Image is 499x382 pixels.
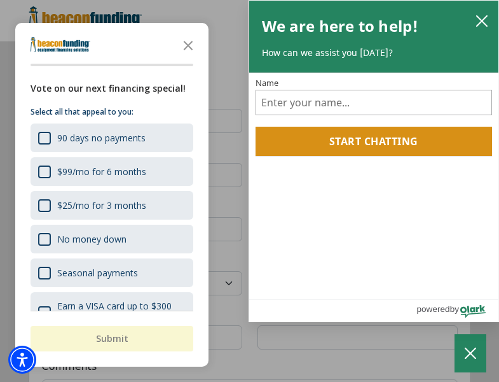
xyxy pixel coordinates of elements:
[31,292,193,332] div: Earn a VISA card up to $300 for financing
[57,300,186,324] div: Earn a VISA card up to $300 for financing
[8,346,36,374] div: Accessibility Menu
[256,79,493,87] label: Name
[15,23,208,367] div: Survey
[31,191,193,220] div: $25/mo for 3 months
[256,127,493,156] button: Start chatting
[262,13,419,39] h2: We are here to help!
[57,199,146,211] div: $25/mo for 3 months
[57,132,146,144] div: 90 days no payments
[31,326,193,351] button: Submit
[57,233,126,245] div: No money down
[57,267,138,279] div: Seasonal payments
[455,334,486,372] button: Close Chatbox
[472,11,492,29] button: close chatbox
[416,301,449,317] span: powered
[175,32,201,57] button: Close the survey
[31,81,193,95] div: Vote on our next financing special!
[416,300,498,322] a: Powered by Olark
[256,90,493,115] input: Name
[57,166,146,178] div: $99/mo for 6 months
[31,157,193,186] div: $99/mo for 6 months
[31,124,193,152] div: 90 days no payments
[31,37,90,52] img: Company logo
[31,258,193,287] div: Seasonal payments
[31,106,193,118] p: Select all that appeal to you:
[450,301,459,317] span: by
[262,46,486,59] p: How can we assist you [DATE]?
[31,225,193,253] div: No money down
